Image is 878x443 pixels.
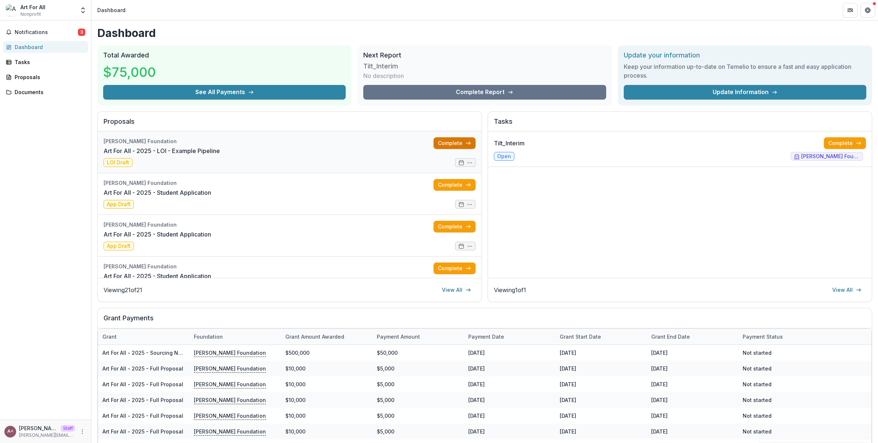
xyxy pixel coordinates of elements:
[98,329,190,345] div: Grant
[555,408,647,424] div: [DATE]
[434,221,476,232] a: Complete
[104,286,142,294] p: Viewing 21 of 21
[372,345,464,361] div: $50,000
[3,86,88,98] a: Documents
[555,333,605,340] div: Grant start date
[194,349,266,357] p: [PERSON_NAME] Foundation
[555,424,647,439] div: [DATE]
[464,376,555,392] div: [DATE]
[647,392,738,408] div: [DATE]
[78,427,87,436] button: More
[434,263,476,274] a: Complete
[20,3,45,11] div: Art For All
[372,392,464,408] div: $5,000
[194,396,266,404] p: [PERSON_NAME] Foundation
[281,424,372,439] div: $10,000
[102,428,183,435] a: Art For All - 2025 - Full Proposal
[372,329,464,345] div: Payment Amount
[434,137,476,149] a: Complete
[624,85,866,100] a: Update Information
[738,329,830,345] div: Payment status
[647,329,738,345] div: Grant end date
[104,272,211,280] a: Art For All - 2025 - Student Application
[624,62,866,80] h3: Keep your information up-to-date on Temelio to ensure a fast and easy application process.
[624,51,866,59] h2: Update your information
[843,3,858,18] button: Partners
[20,11,41,18] span: Nonprofit
[372,361,464,376] div: $5,000
[372,408,464,424] div: $5,000
[104,314,866,328] h2: Grant Payments
[15,73,82,81] div: Proposals
[3,41,88,53] a: Dashboard
[190,329,281,345] div: Foundation
[15,58,82,66] div: Tasks
[555,376,647,392] div: [DATE]
[15,29,78,36] span: Notifications
[281,329,372,345] div: Grant amount awarded
[464,424,555,439] div: [DATE]
[555,329,647,345] div: Grant start date
[104,146,220,155] a: Art For All - 2025 - LOI - Example Pipeline
[738,345,830,361] div: Not started
[7,429,14,434] div: Andrew Clegg <andrew@trytemelio.com>
[464,408,555,424] div: [DATE]
[464,329,555,345] div: Payment date
[363,51,606,59] h2: Next Report
[281,345,372,361] div: $500,000
[103,85,346,100] button: See All Payments
[434,179,476,191] a: Complete
[647,376,738,392] div: [DATE]
[19,432,75,439] p: [PERSON_NAME][EMAIL_ADDRESS][DOMAIN_NAME]
[372,424,464,439] div: $5,000
[281,376,372,392] div: $10,000
[738,408,830,424] div: Not started
[824,137,866,149] a: Complete
[97,26,872,40] h1: Dashboard
[15,88,82,96] div: Documents
[438,284,476,296] a: View All
[102,381,183,387] a: Art For All - 2025 - Full Proposal
[6,4,18,16] img: Art For All
[103,51,346,59] h2: Total Awarded
[281,408,372,424] div: $10,000
[3,26,88,38] button: Notifications3
[647,408,738,424] div: [DATE]
[464,333,509,340] div: Payment date
[828,284,866,296] a: View All
[372,376,464,392] div: $5,000
[860,3,875,18] button: Get Help
[738,333,787,340] div: Payment status
[647,424,738,439] div: [DATE]
[738,361,830,376] div: Not started
[494,118,866,131] h2: Tasks
[555,392,647,408] div: [DATE]
[102,397,183,403] a: Art For All - 2025 - Full Proposal
[494,286,526,294] p: Viewing 1 of 1
[104,118,476,131] h2: Proposals
[3,56,88,68] a: Tasks
[102,350,190,356] a: Art For All - 2025 - Sourcing Notes
[494,139,525,148] a: Tilt_Interim
[464,361,555,376] div: [DATE]
[363,62,418,70] h3: Tilt_Interim
[555,345,647,361] div: [DATE]
[647,333,694,340] div: Grant end date
[78,3,88,18] button: Open entity switcher
[104,230,211,239] a: Art For All - 2025 - Student Application
[3,71,88,83] a: Proposals
[19,424,58,432] p: [PERSON_NAME] <[PERSON_NAME][EMAIL_ADDRESS][DOMAIN_NAME]>
[464,392,555,408] div: [DATE]
[61,425,75,432] p: Staff
[194,427,266,435] p: [PERSON_NAME] Foundation
[98,333,121,340] div: Grant
[363,71,404,80] p: No description
[372,333,424,340] div: Payment Amount
[555,361,647,376] div: [DATE]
